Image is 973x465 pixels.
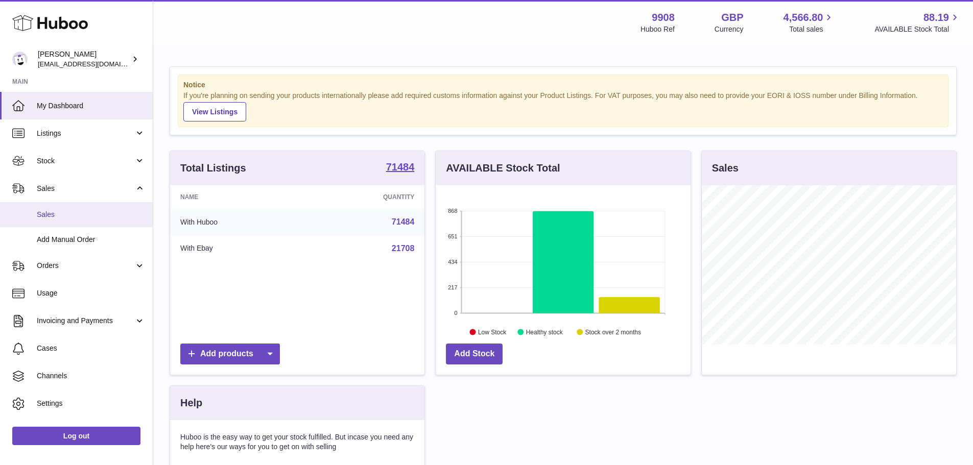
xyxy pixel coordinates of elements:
[386,162,415,174] a: 71484
[37,261,134,271] span: Orders
[37,184,134,193] span: Sales
[652,11,675,25] strong: 9908
[789,25,835,34] span: Total sales
[37,156,134,166] span: Stock
[304,185,424,209] th: Quantity
[37,101,145,111] span: My Dashboard
[37,371,145,381] span: Channels
[478,328,507,335] text: Low Stock
[715,25,744,34] div: Currency
[37,288,145,298] span: Usage
[38,50,130,69] div: [PERSON_NAME]
[12,52,28,67] img: internalAdmin-9908@internal.huboo.com
[784,11,823,25] span: 4,566.80
[446,161,560,175] h3: AVAILABLE Stock Total
[37,235,145,244] span: Add Manual Order
[585,328,641,335] text: Stock over 2 months
[37,399,145,408] span: Settings
[170,185,304,209] th: Name
[446,344,503,364] a: Add Stock
[784,11,835,34] a: 4,566.80 Total sales
[12,427,140,445] a: Log out
[37,316,134,326] span: Invoicing and Payments
[392,217,415,226] a: 71484
[180,344,280,364] a: Add products
[526,328,563,335] text: Healthy stock
[37,129,134,138] span: Listings
[183,80,943,90] strong: Notice
[448,208,457,214] text: 868
[448,233,457,239] text: 651
[923,11,949,25] span: 88.19
[183,91,943,121] div: If you're planning on sending your products internationally please add required customs informati...
[37,344,145,353] span: Cases
[37,210,145,219] span: Sales
[180,161,246,175] h3: Total Listings
[448,284,457,290] text: 217
[721,11,743,25] strong: GBP
[712,161,739,175] h3: Sales
[170,235,304,262] td: With Ebay
[38,60,150,68] span: [EMAIL_ADDRESS][DOMAIN_NAME]
[386,162,415,172] strong: 71484
[183,102,246,121] a: View Listings
[874,25,961,34] span: AVAILABLE Stock Total
[170,209,304,235] td: With Huboo
[640,25,675,34] div: Huboo Ref
[448,259,457,265] text: 434
[874,11,961,34] a: 88.19 AVAILABLE Stock Total
[180,396,202,410] h3: Help
[180,432,414,452] p: Huboo is the easy way to get your stock fulfilled. But incase you need any help here's our ways f...
[392,244,415,253] a: 21708
[455,310,458,316] text: 0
